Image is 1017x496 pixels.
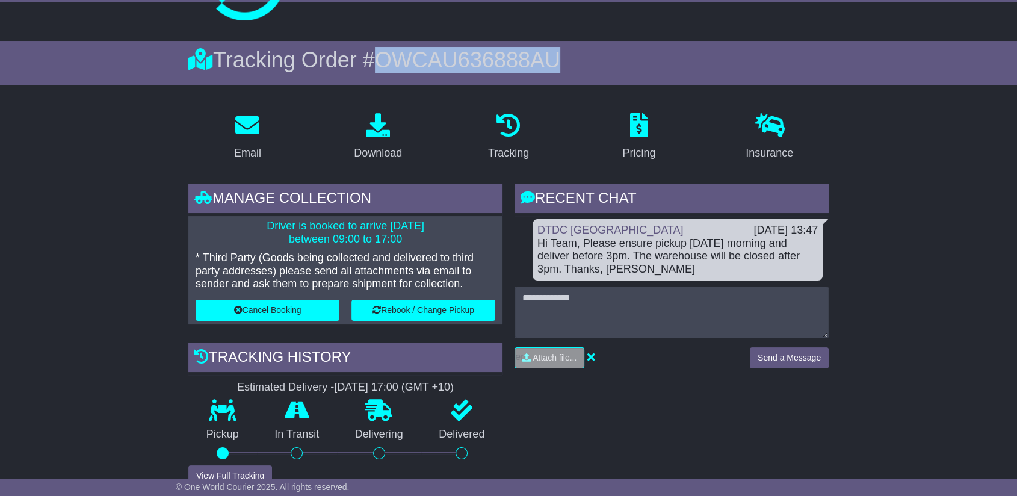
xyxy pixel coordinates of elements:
button: Send a Message [750,347,829,368]
a: Pricing [614,109,663,166]
div: Tracking [488,145,529,161]
span: OWCAU636888AU [375,48,560,72]
div: Hi Team, Please ensure pickup [DATE] morning and deliver before 3pm. The warehouse will be closed... [537,237,818,276]
a: Email [226,109,269,166]
a: Tracking [480,109,537,166]
p: Driver is booked to arrive [DATE] between 09:00 to 17:00 [196,220,495,246]
div: Download [354,145,402,161]
div: Tracking history [188,343,502,375]
div: Insurance [746,145,793,161]
p: In Transit [257,428,338,441]
div: RECENT CHAT [515,184,829,216]
button: Cancel Booking [196,300,339,321]
p: Delivering [337,428,421,441]
div: [DATE] 13:47 [753,224,818,237]
div: Manage collection [188,184,502,216]
p: Delivered [421,428,503,441]
span: © One World Courier 2025. All rights reserved. [176,482,350,492]
div: Email [234,145,261,161]
a: Insurance [738,109,801,166]
div: Estimated Delivery - [188,381,502,394]
a: Download [346,109,410,166]
p: * Third Party (Goods being collected and delivered to third party addresses) please send all atta... [196,252,495,291]
div: Tracking Order # [188,47,829,73]
div: Pricing [622,145,655,161]
div: [DATE] 17:00 (GMT +10) [334,381,454,394]
a: DTDC [GEOGRAPHIC_DATA] [537,224,683,236]
button: View Full Tracking [188,465,272,486]
button: Rebook / Change Pickup [351,300,495,321]
p: Pickup [188,428,257,441]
